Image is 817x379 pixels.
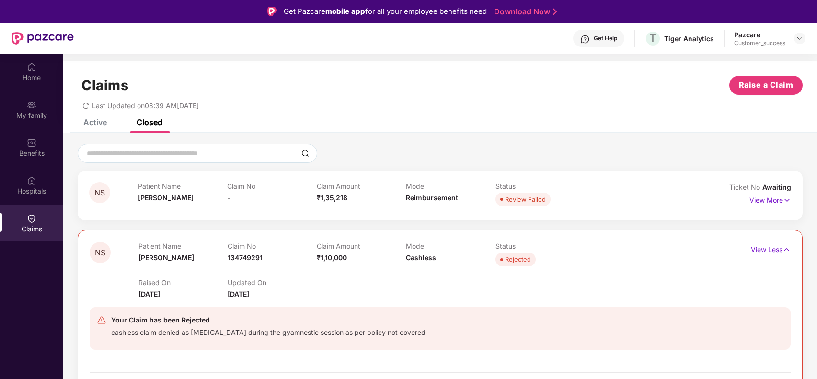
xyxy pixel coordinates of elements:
span: Last Updated on 08:39 AM[DATE] [92,102,199,110]
img: svg+xml;base64,PHN2ZyBpZD0iU2VhcmNoLTMyeDMyIiB4bWxucz0iaHR0cDovL3d3dy53My5vcmcvMjAwMC9zdmciIHdpZH... [301,149,309,157]
span: ₹1,35,218 [317,194,347,202]
p: Claim No [227,182,317,190]
img: svg+xml;base64,PHN2ZyBpZD0iSGVscC0zMngzMiIgeG1sbnM9Imh0dHA6Ly93d3cudzMub3JnLzIwMDAvc3ZnIiB3aWR0aD... [580,34,590,44]
p: Patient Name [138,182,228,190]
span: Reimbursement [406,194,458,202]
p: View More [749,193,791,206]
strong: mobile app [325,7,365,16]
div: Closed [137,117,162,127]
a: Download Now [494,7,554,17]
p: Patient Name [138,242,228,250]
span: redo [82,102,89,110]
p: Status [495,182,585,190]
img: Logo [267,7,277,16]
div: Review Failed [505,195,546,204]
span: Awaiting [762,183,791,191]
span: [DATE] [228,290,249,298]
img: svg+xml;base64,PHN2ZyB4bWxucz0iaHR0cDovL3d3dy53My5vcmcvMjAwMC9zdmciIHdpZHRoPSIxNyIgaGVpZ2h0PSIxNy... [783,195,791,206]
p: Claim Amount [317,182,406,190]
h1: Claims [81,77,128,93]
p: Claim Amount [317,242,406,250]
span: 134749291 [228,253,263,262]
p: Updated On [228,278,317,287]
span: Cashless [406,253,436,262]
div: Get Help [594,34,617,42]
img: svg+xml;base64,PHN2ZyBpZD0iRHJvcGRvd24tMzJ4MzIiIHhtbG5zPSJodHRwOi8vd3d3LnczLm9yZy8yMDAwL3N2ZyIgd2... [796,34,804,42]
p: Claim No [228,242,317,250]
span: NS [95,249,105,257]
span: [PERSON_NAME] [138,194,194,202]
p: Raised On [138,278,228,287]
img: New Pazcare Logo [12,32,74,45]
img: svg+xml;base64,PHN2ZyBpZD0iQmVuZWZpdHMiIHhtbG5zPSJodHRwOi8vd3d3LnczLm9yZy8yMDAwL3N2ZyIgd2lkdGg9Ij... [27,138,36,148]
img: svg+xml;base64,PHN2ZyB4bWxucz0iaHR0cDovL3d3dy53My5vcmcvMjAwMC9zdmciIHdpZHRoPSIxNyIgaGVpZ2h0PSIxNy... [782,244,791,255]
img: svg+xml;base64,PHN2ZyB3aWR0aD0iMjAiIGhlaWdodD0iMjAiIHZpZXdCb3g9IjAgMCAyMCAyMCIgZmlsbD0ibm9uZSIgeG... [27,100,36,110]
span: NS [94,189,105,197]
p: View Less [751,242,791,255]
span: Raise a Claim [739,79,794,91]
span: Ticket No [729,183,762,191]
div: Pazcare [734,30,785,39]
span: T [650,33,656,44]
img: svg+xml;base64,PHN2ZyB4bWxucz0iaHR0cDovL3d3dy53My5vcmcvMjAwMC9zdmciIHdpZHRoPSIyNCIgaGVpZ2h0PSIyNC... [97,315,106,325]
div: Your Claim has been Rejected [111,314,426,326]
div: Customer_success [734,39,785,47]
img: svg+xml;base64,PHN2ZyBpZD0iSG9tZSIgeG1sbnM9Imh0dHA6Ly93d3cudzMub3JnLzIwMDAvc3ZnIiB3aWR0aD0iMjAiIG... [27,62,36,72]
p: Status [495,242,585,250]
img: Stroke [553,7,557,17]
span: ₹1,10,000 [317,253,347,262]
div: Active [83,117,107,127]
div: cashless claim denied as [MEDICAL_DATA] during the gyamnestic session as per policy not covered [111,326,426,337]
span: [DATE] [138,290,160,298]
span: [PERSON_NAME] [138,253,194,262]
div: Get Pazcare for all your employee benefits need [284,6,487,17]
img: svg+xml;base64,PHN2ZyBpZD0iQ2xhaW0iIHhtbG5zPSJodHRwOi8vd3d3LnczLm9yZy8yMDAwL3N2ZyIgd2lkdGg9IjIwIi... [27,214,36,223]
img: svg+xml;base64,PHN2ZyBpZD0iSG9zcGl0YWxzIiB4bWxucz0iaHR0cDovL3d3dy53My5vcmcvMjAwMC9zdmciIHdpZHRoPS... [27,176,36,185]
div: Rejected [505,254,531,264]
p: Mode [406,182,495,190]
button: Raise a Claim [729,76,803,95]
p: Mode [406,242,495,250]
span: - [227,194,230,202]
div: Tiger Analytics [664,34,714,43]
